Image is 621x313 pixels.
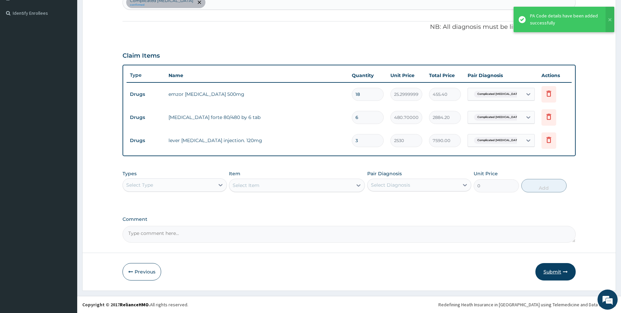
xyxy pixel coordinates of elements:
button: Add [521,179,567,192]
td: Drugs [127,88,165,101]
div: Select Diagnosis [371,182,410,188]
td: emzor [MEDICAL_DATA] 500mg [165,87,348,101]
div: Redefining Heath Insurance in [GEOGRAPHIC_DATA] using Telemedicine and Data Science! [438,301,616,308]
a: RelianceHMO [120,302,149,308]
th: Pair Diagnosis [464,69,538,82]
th: Type [127,69,165,81]
span: Complicated [MEDICAL_DATA] [474,91,524,98]
span: Complicated [MEDICAL_DATA] [474,114,524,121]
div: PA Code details have been added successfully [530,12,599,26]
div: Chat with us now [35,38,113,46]
th: Name [165,69,348,82]
div: Minimize live chat window [110,3,126,19]
textarea: Type your message and hit 'Enter' [3,183,128,206]
label: Pair Diagnosis [367,170,402,177]
small: confirmed [130,3,193,7]
button: Submit [535,263,576,280]
span: Complicated [MEDICAL_DATA] [474,137,524,144]
th: Total Price [426,69,464,82]
strong: Copyright © 2017 . [82,302,150,308]
td: Drugs [127,134,165,147]
button: Previous [123,263,161,280]
img: d_794563401_company_1708531726252_794563401 [12,34,27,50]
p: NB: All diagnosis must be linked to a claim item [123,23,576,32]
td: lever [MEDICAL_DATA] injection. 120mg [165,134,348,147]
footer: All rights reserved. [77,296,621,313]
label: Item [229,170,240,177]
th: Quantity [348,69,387,82]
th: Actions [538,69,572,82]
div: Select Type [126,182,153,188]
label: Types [123,171,137,177]
span: We're online! [39,84,93,152]
h3: Claim Items [123,52,160,60]
label: Comment [123,216,576,222]
td: Drugs [127,111,165,124]
td: [MEDICAL_DATA] forte 80/480 by 6 tab [165,111,348,124]
label: Unit Price [474,170,498,177]
th: Unit Price [387,69,426,82]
